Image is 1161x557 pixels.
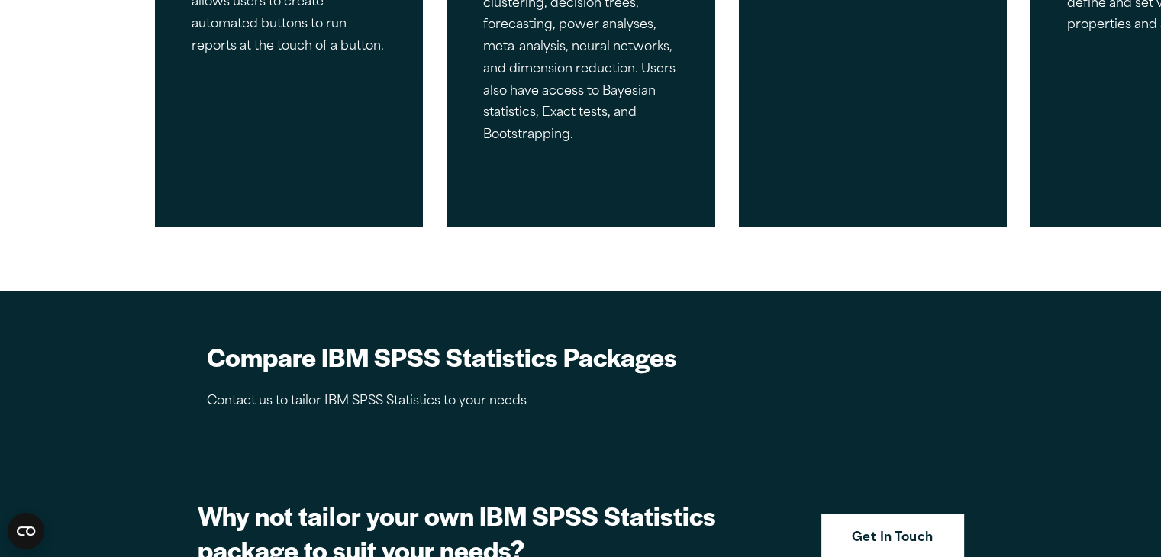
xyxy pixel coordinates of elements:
button: Open CMP widget [8,513,44,549]
h2: Compare IBM SPSS Statistics Packages [207,340,718,374]
strong: Get In Touch [852,529,934,549]
p: Contact us to tailor IBM SPSS Statistics to your needs [207,391,718,413]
